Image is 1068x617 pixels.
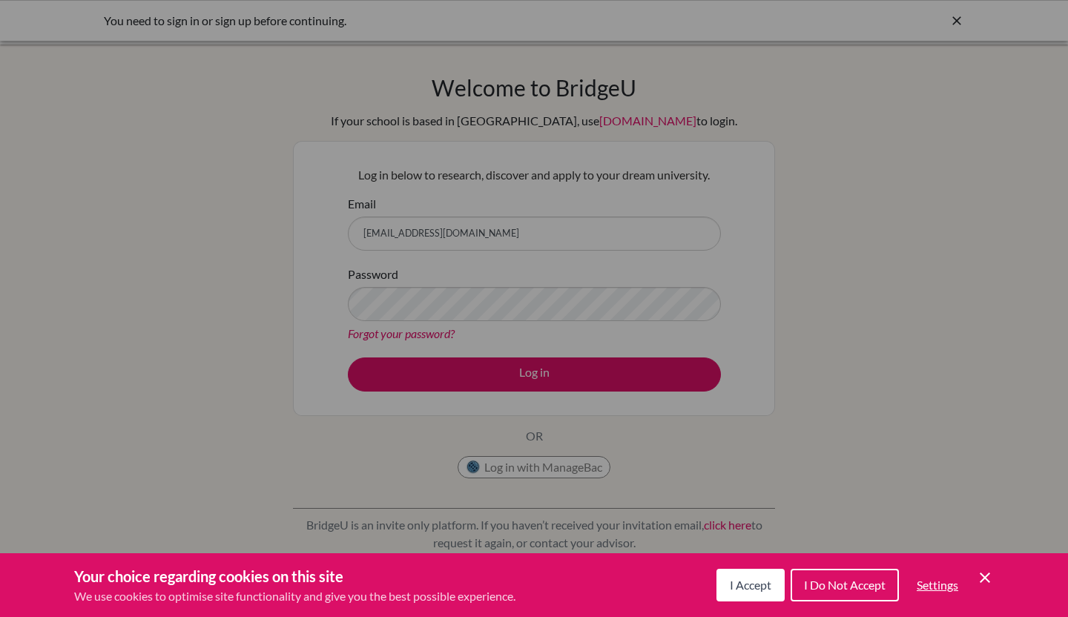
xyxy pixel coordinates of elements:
[74,565,515,587] h3: Your choice regarding cookies on this site
[716,569,785,601] button: I Accept
[917,578,958,592] span: Settings
[804,578,886,592] span: I Do Not Accept
[730,578,771,592] span: I Accept
[976,569,994,587] button: Save and close
[905,570,970,600] button: Settings
[791,569,899,601] button: I Do Not Accept
[74,587,515,605] p: We use cookies to optimise site functionality and give you the best possible experience.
